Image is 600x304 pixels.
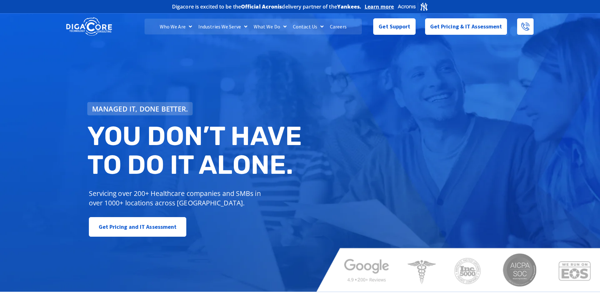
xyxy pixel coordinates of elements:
[89,189,266,208] p: Servicing over 200+ Healthcare companies and SMBs in over 1000+ locations across [GEOGRAPHIC_DATA].
[251,19,290,34] a: What We Do
[172,4,362,9] h2: Digacore is excited to be the delivery partner of the
[89,217,187,237] a: Get Pricing and IT Assessment
[145,19,362,34] nav: Menu
[195,19,251,34] a: Industries We Serve
[337,3,362,10] b: Yankees.
[373,18,415,35] a: Get Support
[290,19,327,34] a: Contact Us
[87,102,193,115] a: Managed IT, done better.
[379,20,410,33] span: Get Support
[397,2,428,11] img: Acronis
[365,3,394,10] a: Learn more
[425,18,507,35] a: Get Pricing & IT Assessment
[99,221,177,233] span: Get Pricing and IT Assessment
[92,105,188,112] span: Managed IT, done better.
[157,19,195,34] a: Who We Are
[430,20,502,33] span: Get Pricing & IT Assessment
[241,3,282,10] b: Official Acronis
[66,17,112,37] img: DigaCore Technology Consulting
[87,122,305,179] h2: You don’t have to do IT alone.
[327,19,350,34] a: Careers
